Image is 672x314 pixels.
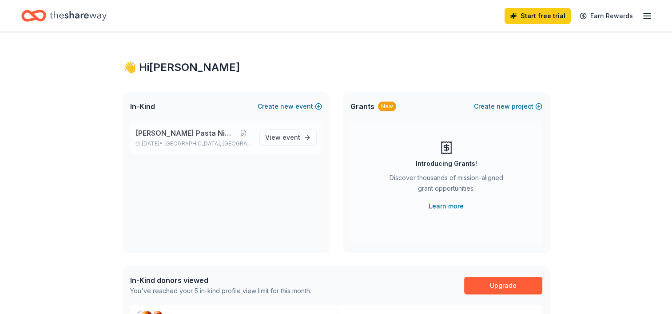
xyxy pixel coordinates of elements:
span: new [280,101,294,112]
span: [PERSON_NAME] Pasta Night [135,128,235,138]
a: Upgrade [464,277,542,294]
span: [GEOGRAPHIC_DATA], [GEOGRAPHIC_DATA] [164,140,252,147]
span: In-Kind [130,101,155,112]
div: You've reached your 5 in-kind profile view limit for this month. [130,286,311,296]
div: Introducing Grants! [416,158,477,169]
a: Earn Rewards [574,8,638,24]
span: event [282,133,300,141]
p: [DATE] • [135,140,252,147]
div: New [378,102,396,111]
a: View event [259,130,317,145]
button: Createnewevent [258,101,322,112]
a: Home [21,5,107,26]
span: Grants [350,101,374,112]
a: Learn more [429,201,464,212]
div: 👋 Hi [PERSON_NAME] [123,60,549,75]
a: Start free trial [505,8,571,24]
div: Discover thousands of mission-aligned grant opportunities. [386,173,507,197]
div: In-Kind donors viewed [130,275,311,286]
span: new [497,101,510,112]
span: View [265,132,300,143]
button: Createnewproject [474,101,542,112]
